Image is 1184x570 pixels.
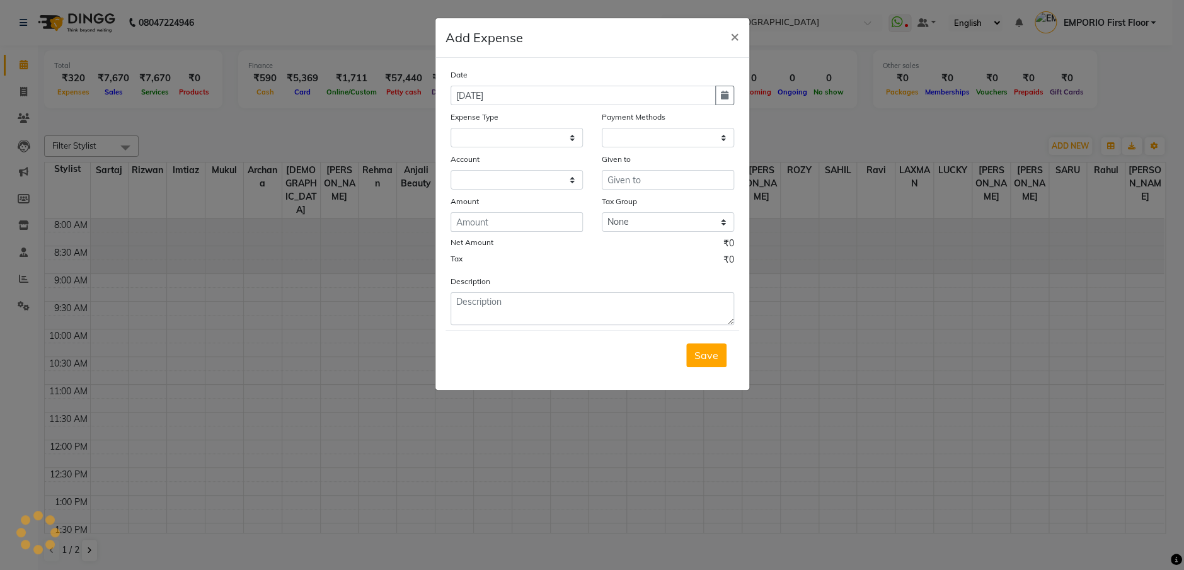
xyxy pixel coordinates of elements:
label: Amount [451,196,479,207]
label: Expense Type [451,111,498,123]
label: Given to [602,154,631,165]
button: Save [686,343,727,367]
h5: Add Expense [445,28,523,47]
span: ₹0 [723,253,734,270]
input: Amount [451,212,583,232]
span: Save [694,349,718,362]
label: Tax Group [602,196,637,207]
span: × [730,26,739,45]
label: Account [451,154,480,165]
label: Payment Methods [602,111,665,123]
label: Net Amount [451,237,493,248]
button: Close [720,18,749,54]
label: Description [451,276,490,287]
label: Date [451,69,468,81]
label: Tax [451,253,463,265]
input: Given to [602,170,734,190]
span: ₹0 [723,237,734,253]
